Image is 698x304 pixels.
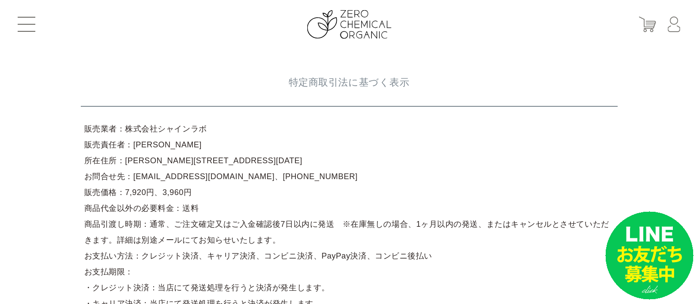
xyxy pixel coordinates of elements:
img: small_line.png [605,211,694,300]
img: カート [639,17,656,32]
h1: 特定商取引法に基づく表示 [81,59,618,107]
img: ZERO CHEMICAL ORGANIC [307,10,391,39]
img: マイページ [668,17,680,32]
